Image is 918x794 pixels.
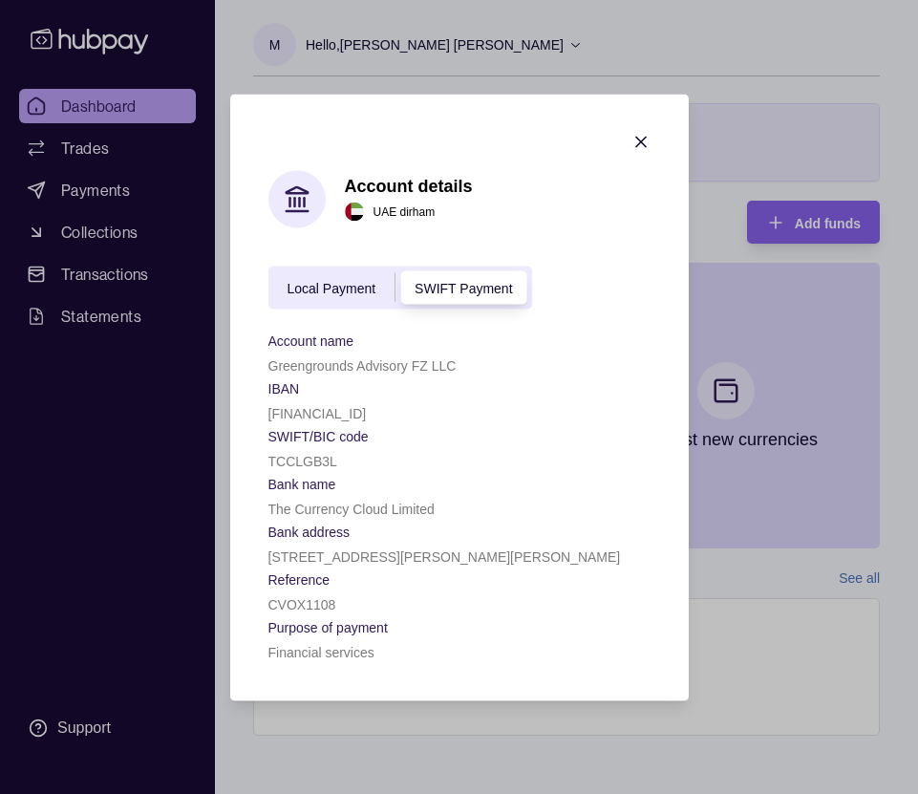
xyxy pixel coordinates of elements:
p: The Currency Cloud Limited [268,501,435,516]
p: CVOX1108 [268,596,336,612]
p: Financial services [268,644,374,659]
p: IBAN [268,380,300,396]
p: TCCLGB3L [268,453,337,468]
p: Bank address [268,524,351,539]
p: UAE dirham [374,202,436,223]
img: ae [345,203,364,222]
span: Local Payment [288,281,376,296]
p: [STREET_ADDRESS][PERSON_NAME][PERSON_NAME] [268,548,621,564]
div: accountIndex [268,266,532,309]
h1: Account details [345,176,473,197]
p: Greengrounds Advisory FZ LLC [268,357,457,373]
p: Bank name [268,476,336,491]
p: Reference [268,571,331,587]
p: [FINANCIAL_ID] [268,405,367,420]
p: SWIFT/BIC code [268,428,369,443]
span: SWIFT Payment [415,281,512,296]
p: Purpose of payment [268,619,388,634]
p: Account name [268,333,354,348]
